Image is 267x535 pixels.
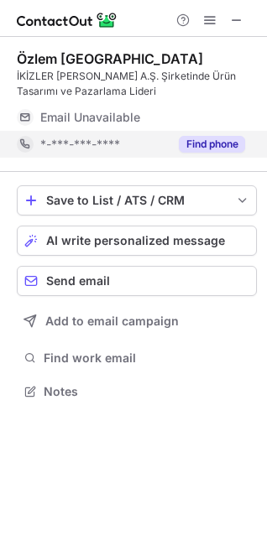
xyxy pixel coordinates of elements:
[44,351,250,366] span: Find work email
[17,226,257,256] button: AI write personalized message
[45,314,179,328] span: Add to email campaign
[17,50,203,67] div: Özlem [GEOGRAPHIC_DATA]
[17,185,257,216] button: save-profile-one-click
[17,266,257,296] button: Send email
[46,234,225,247] span: AI write personalized message
[17,69,257,99] div: İKİZLER [PERSON_NAME] A.Ş. Şirketinde Ürün Tasarımı ve Pazarlama Lideri
[17,306,257,336] button: Add to email campaign
[179,136,245,153] button: Reveal Button
[40,110,140,125] span: Email Unavailable
[46,274,110,288] span: Send email
[17,346,257,370] button: Find work email
[44,384,250,399] span: Notes
[17,10,118,30] img: ContactOut v5.3.10
[17,380,257,403] button: Notes
[46,194,228,207] div: Save to List / ATS / CRM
